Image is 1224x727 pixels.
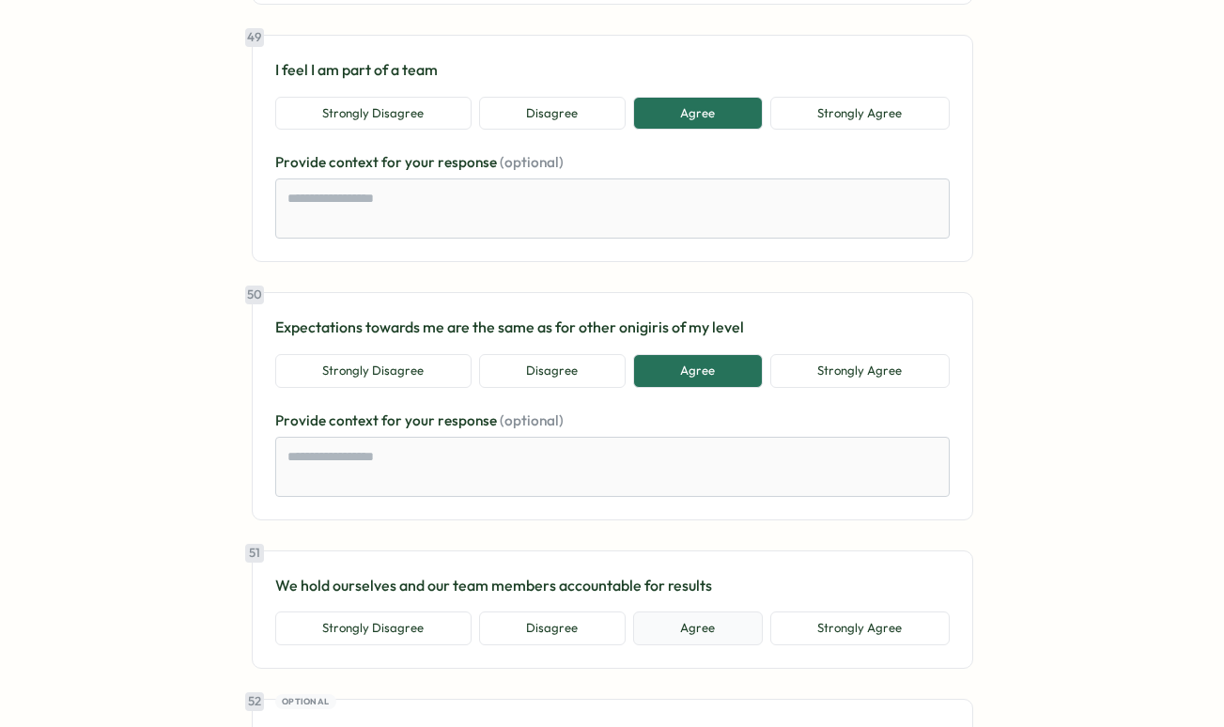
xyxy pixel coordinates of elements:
span: your [405,153,438,171]
button: Strongly Disagree [275,611,472,645]
button: Strongly Disagree [275,354,472,388]
span: context [329,411,381,429]
p: I feel I am part of a team [275,58,950,82]
span: your [405,411,438,429]
button: Strongly Disagree [275,97,472,131]
span: Provide [275,153,329,171]
span: Provide [275,411,329,429]
span: for [381,411,405,429]
button: Strongly Agree [770,97,950,131]
span: response [438,153,500,171]
button: Disagree [479,354,626,388]
button: Strongly Agree [770,611,950,645]
div: 51 [245,544,264,563]
span: context [329,153,381,171]
p: Expectations towards me are the same as for other onigiris of my level [275,316,950,339]
p: We hold ourselves and our team members accountable for results [275,574,950,597]
button: Agree [633,611,763,645]
div: 50 [245,286,264,304]
button: Disagree [479,611,626,645]
button: Disagree [479,97,626,131]
span: (optional) [500,153,564,171]
div: 52 [245,692,264,711]
span: Optional [282,695,329,708]
button: Agree [633,97,763,131]
button: Agree [633,354,763,388]
span: response [438,411,500,429]
span: (optional) [500,411,564,429]
div: 49 [245,28,264,47]
button: Strongly Agree [770,354,950,388]
span: for [381,153,405,171]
